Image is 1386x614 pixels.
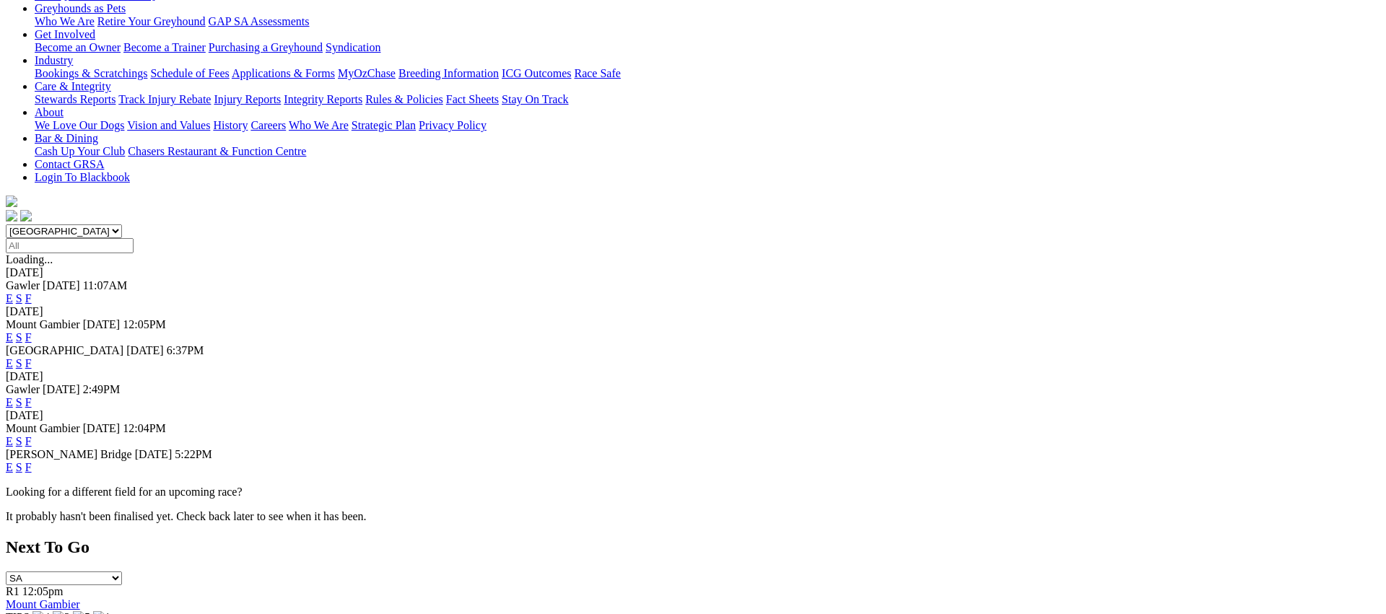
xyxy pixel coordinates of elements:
[35,93,1380,106] div: Care & Integrity
[25,461,32,473] a: F
[352,119,416,131] a: Strategic Plan
[338,67,396,79] a: MyOzChase
[6,396,13,408] a: E
[118,93,211,105] a: Track Injury Rebate
[6,370,1380,383] div: [DATE]
[127,119,210,131] a: Vision and Values
[6,538,1380,557] h2: Next To Go
[6,279,40,291] span: Gawler
[446,93,499,105] a: Fact Sheets
[6,461,13,473] a: E
[6,344,123,356] span: [GEOGRAPHIC_DATA]
[123,422,166,434] span: 12:04PM
[22,585,64,597] span: 12:05pm
[83,279,128,291] span: 11:07AM
[25,292,32,304] a: F
[35,106,64,118] a: About
[135,448,173,460] span: [DATE]
[6,598,80,610] a: Mount Gambier
[43,279,80,291] span: [DATE]
[214,93,281,105] a: Injury Reports
[16,461,22,473] a: S
[128,145,306,157] a: Chasers Restaurant & Function Centre
[250,119,286,131] a: Careers
[6,305,1380,318] div: [DATE]
[209,41,323,53] a: Purchasing a Greyhound
[35,28,95,40] a: Get Involved
[6,357,13,369] a: E
[35,15,95,27] a: Who We Are
[35,119,1380,132] div: About
[126,344,164,356] span: [DATE]
[35,15,1380,28] div: Greyhounds as Pets
[25,396,32,408] a: F
[6,318,80,330] span: Mount Gambier
[35,67,1380,80] div: Industry
[83,383,121,395] span: 2:49PM
[502,67,571,79] a: ICG Outcomes
[289,119,349,131] a: Who We Are
[25,435,32,447] a: F
[35,132,98,144] a: Bar & Dining
[16,435,22,447] a: S
[35,80,111,92] a: Care & Integrity
[43,383,80,395] span: [DATE]
[284,93,362,105] a: Integrity Reports
[6,210,17,222] img: facebook.svg
[502,93,568,105] a: Stay On Track
[398,67,499,79] a: Breeding Information
[6,409,1380,422] div: [DATE]
[35,171,130,183] a: Login To Blackbook
[35,54,73,66] a: Industry
[35,2,126,14] a: Greyhounds as Pets
[6,292,13,304] a: E
[6,331,13,343] a: E
[419,119,487,131] a: Privacy Policy
[365,93,443,105] a: Rules & Policies
[25,357,32,369] a: F
[35,67,147,79] a: Bookings & Scratchings
[326,41,380,53] a: Syndication
[213,119,248,131] a: History
[150,67,229,79] a: Schedule of Fees
[123,41,206,53] a: Become a Trainer
[35,41,121,53] a: Become an Owner
[83,318,121,330] span: [DATE]
[6,448,132,460] span: [PERSON_NAME] Bridge
[16,331,22,343] a: S
[20,210,32,222] img: twitter.svg
[232,67,335,79] a: Applications & Forms
[6,585,19,597] span: R1
[35,119,124,131] a: We Love Our Dogs
[6,253,53,266] span: Loading...
[35,145,125,157] a: Cash Up Your Club
[123,318,166,330] span: 12:05PM
[6,510,367,522] partial: It probably hasn't been finalised yet. Check back later to see when it has been.
[35,158,104,170] a: Contact GRSA
[35,93,115,105] a: Stewards Reports
[175,448,212,460] span: 5:22PM
[16,292,22,304] a: S
[16,396,22,408] a: S
[209,15,310,27] a: GAP SA Assessments
[6,266,1380,279] div: [DATE]
[6,196,17,207] img: logo-grsa-white.png
[6,486,1380,499] p: Looking for a different field for an upcoming race?
[6,383,40,395] span: Gawler
[6,238,134,253] input: Select date
[167,344,204,356] span: 6:37PM
[25,331,32,343] a: F
[6,435,13,447] a: E
[97,15,206,27] a: Retire Your Greyhound
[35,41,1380,54] div: Get Involved
[35,145,1380,158] div: Bar & Dining
[574,67,620,79] a: Race Safe
[83,422,121,434] span: [DATE]
[6,422,80,434] span: Mount Gambier
[16,357,22,369] a: S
